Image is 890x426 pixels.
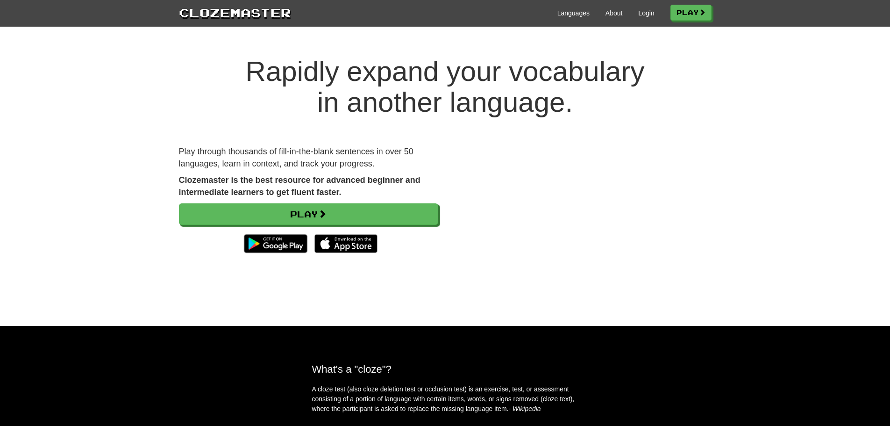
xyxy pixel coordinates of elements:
[509,405,541,412] em: - Wikipedia
[605,8,623,18] a: About
[239,230,312,258] img: Get it on Google Play
[638,8,654,18] a: Login
[670,5,712,21] a: Play
[179,146,438,170] p: Play through thousands of fill-in-the-blank sentences in over 50 languages, learn in context, and...
[314,234,377,253] img: Download_on_the_App_Store_Badge_US-UK_135x40-25178aeef6eb6b83b96f5f2d004eda3bffbb37122de64afbaef7...
[179,203,438,225] a: Play
[179,175,420,197] strong: Clozemaster is the best resource for advanced beginner and intermediate learners to get fluent fa...
[312,363,578,375] h2: What's a "cloze"?
[179,4,291,21] a: Clozemaster
[312,384,578,414] p: A cloze test (also cloze deletion test or occlusion test) is an exercise, test, or assessment con...
[557,8,590,18] a: Languages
